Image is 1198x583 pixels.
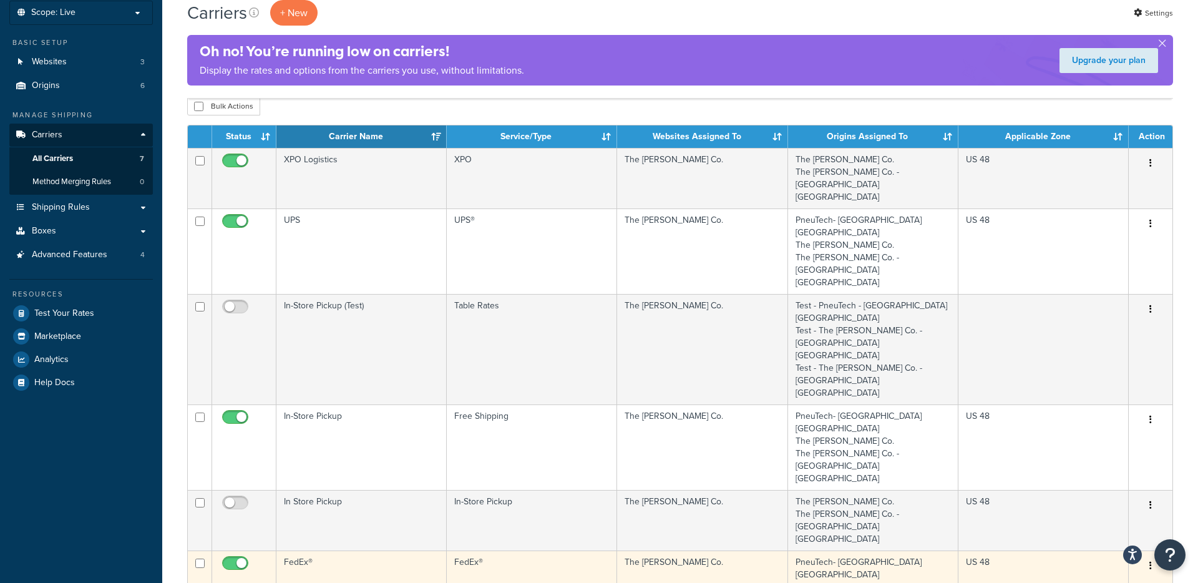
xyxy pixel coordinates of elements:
[788,125,958,148] th: Origins Assigned To: activate to sort column ascending
[9,124,153,195] li: Carriers
[617,148,788,208] td: The [PERSON_NAME] Co.
[9,289,153,300] div: Resources
[140,250,145,260] span: 4
[788,148,958,208] td: The [PERSON_NAME] Co. The [PERSON_NAME] Co. - [GEOGRAPHIC_DATA] [GEOGRAPHIC_DATA]
[447,125,617,148] th: Service/Type: activate to sort column ascending
[9,51,153,74] li: Websites
[187,1,247,25] h1: Carriers
[187,97,260,115] button: Bulk Actions
[140,154,144,164] span: 7
[140,81,145,91] span: 6
[447,404,617,490] td: Free Shipping
[9,170,153,194] a: Method Merging Rules 0
[9,147,153,170] li: All Carriers
[447,294,617,404] td: Table Rates
[276,208,447,294] td: UPS
[617,208,788,294] td: The [PERSON_NAME] Co.
[32,202,90,213] span: Shipping Rules
[140,177,144,187] span: 0
[32,177,111,187] span: Method Merging Rules
[200,62,524,79] p: Display the rates and options from the carriers you use, without limitations.
[34,331,81,342] span: Marketplace
[9,170,153,194] li: Method Merging Rules
[34,355,69,365] span: Analytics
[1154,539,1186,571] button: Open Resource Center
[9,147,153,170] a: All Carriers 7
[276,404,447,490] td: In-Store Pickup
[9,74,153,97] li: Origins
[276,294,447,404] td: In-Store Pickup (Test)
[9,371,153,394] a: Help Docs
[9,243,153,267] a: Advanced Features 4
[9,37,153,48] div: Basic Setup
[9,110,153,120] div: Manage Shipping
[9,348,153,371] a: Analytics
[34,378,75,388] span: Help Docs
[32,226,56,237] span: Boxes
[447,490,617,551] td: In-Store Pickup
[32,154,73,164] span: All Carriers
[200,41,524,62] h4: Oh no! You’re running low on carriers!
[958,490,1129,551] td: US 48
[788,404,958,490] td: PneuTech- [GEOGRAPHIC_DATA] [GEOGRAPHIC_DATA] The [PERSON_NAME] Co. The [PERSON_NAME] Co. - [GEOG...
[617,404,788,490] td: The [PERSON_NAME] Co.
[32,250,107,260] span: Advanced Features
[958,125,1129,148] th: Applicable Zone: activate to sort column ascending
[34,308,94,319] span: Test Your Rates
[32,57,67,67] span: Websites
[9,243,153,267] li: Advanced Features
[617,125,788,148] th: Websites Assigned To: activate to sort column ascending
[447,208,617,294] td: UPS®
[31,7,75,18] span: Scope: Live
[9,325,153,348] a: Marketplace
[958,208,1129,294] td: US 48
[140,57,145,67] span: 3
[617,294,788,404] td: The [PERSON_NAME] Co.
[958,404,1129,490] td: US 48
[1059,48,1158,73] a: Upgrade your plan
[617,490,788,551] td: The [PERSON_NAME] Co.
[276,490,447,551] td: In Store Pickup
[276,148,447,208] td: XPO Logistics
[1129,125,1172,148] th: Action
[9,74,153,97] a: Origins 6
[788,490,958,551] td: The [PERSON_NAME] Co. The [PERSON_NAME] Co. - [GEOGRAPHIC_DATA] [GEOGRAPHIC_DATA]
[9,51,153,74] a: Websites 3
[788,294,958,404] td: Test - PneuTech - [GEOGRAPHIC_DATA] [GEOGRAPHIC_DATA] Test - The [PERSON_NAME] Co. - [GEOGRAPHIC_...
[958,148,1129,208] td: US 48
[9,124,153,147] a: Carriers
[447,148,617,208] td: XPO
[276,125,447,148] th: Carrier Name: activate to sort column ascending
[1134,4,1173,22] a: Settings
[212,125,276,148] th: Status: activate to sort column ascending
[9,196,153,219] a: Shipping Rules
[9,302,153,325] a: Test Your Rates
[9,220,153,243] a: Boxes
[32,81,60,91] span: Origins
[32,130,62,140] span: Carriers
[788,208,958,294] td: PneuTech- [GEOGRAPHIC_DATA] [GEOGRAPHIC_DATA] The [PERSON_NAME] Co. The [PERSON_NAME] Co. - [GEOG...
